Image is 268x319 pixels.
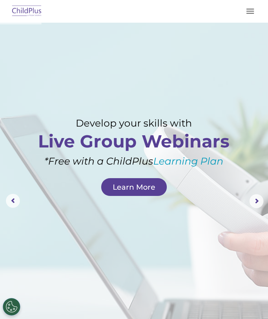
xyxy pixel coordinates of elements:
a: Learn More [101,178,167,196]
rs-layer: *Free with a ChildPlus [37,155,231,167]
a: Learning Plan [153,155,223,167]
rs-layer: Live Group Webinars [23,132,245,150]
button: Cookies Settings [3,298,20,316]
rs-layer: Develop your skills with [37,117,231,129]
img: ChildPlus by Procare Solutions [10,3,43,20]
